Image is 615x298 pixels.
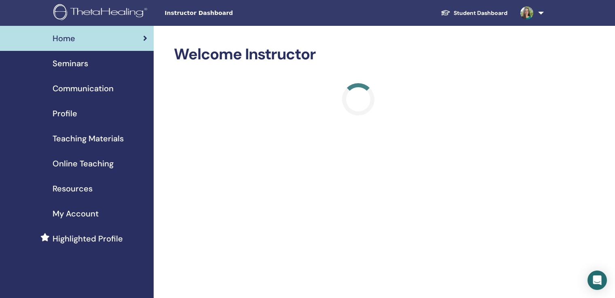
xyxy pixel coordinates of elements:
span: Resources [53,183,93,195]
img: default.jpg [520,6,533,19]
a: Student Dashboard [434,6,514,21]
h2: Welcome Instructor [174,45,542,64]
span: Instructor Dashboard [165,9,286,17]
span: Profile [53,107,77,120]
span: Teaching Materials [53,132,124,145]
span: Highlighted Profile [53,233,123,245]
span: Online Teaching [53,157,114,170]
span: Communication [53,82,114,94]
img: graduation-cap-white.svg [441,9,450,16]
span: Seminars [53,57,88,69]
span: Home [53,32,75,44]
img: logo.png [53,4,150,22]
div: Open Intercom Messenger [588,271,607,290]
span: My Account [53,208,99,220]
